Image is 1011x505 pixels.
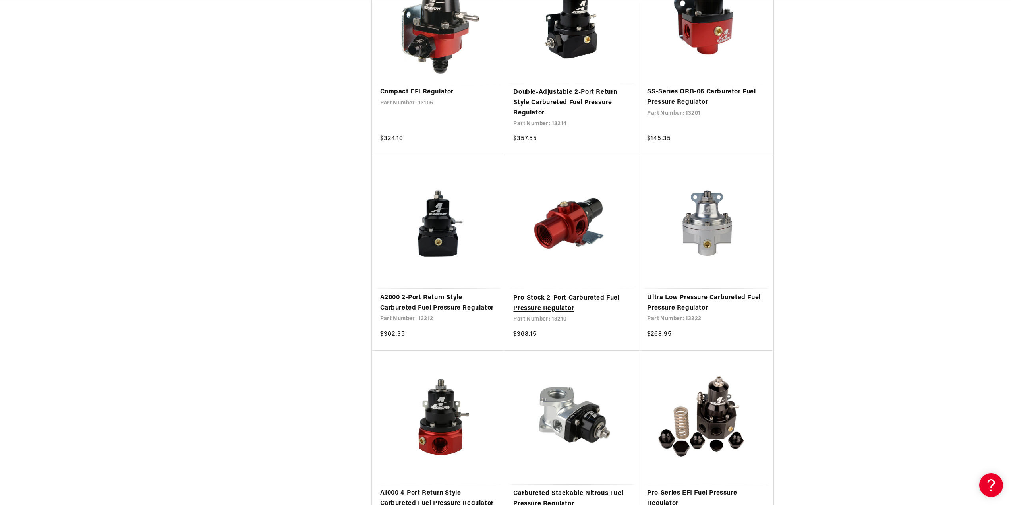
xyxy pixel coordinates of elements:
a: Pro-Stock 2-Port Carbureted Fuel Pressure Regulator [513,293,631,313]
a: A2000 2-Port Return Style Carbureted Fuel Pressure Regulator [380,293,498,313]
a: SS-Series ORB-06 Carburetor Fuel Pressure Regulator [647,87,765,107]
a: Compact EFI Regulator [380,87,498,97]
a: Ultra Low Pressure Carbureted Fuel Pressure Regulator [647,293,765,313]
a: Double-Adjustable 2-Port Return Style Carbureted Fuel Pressure Regulator [513,87,631,118]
